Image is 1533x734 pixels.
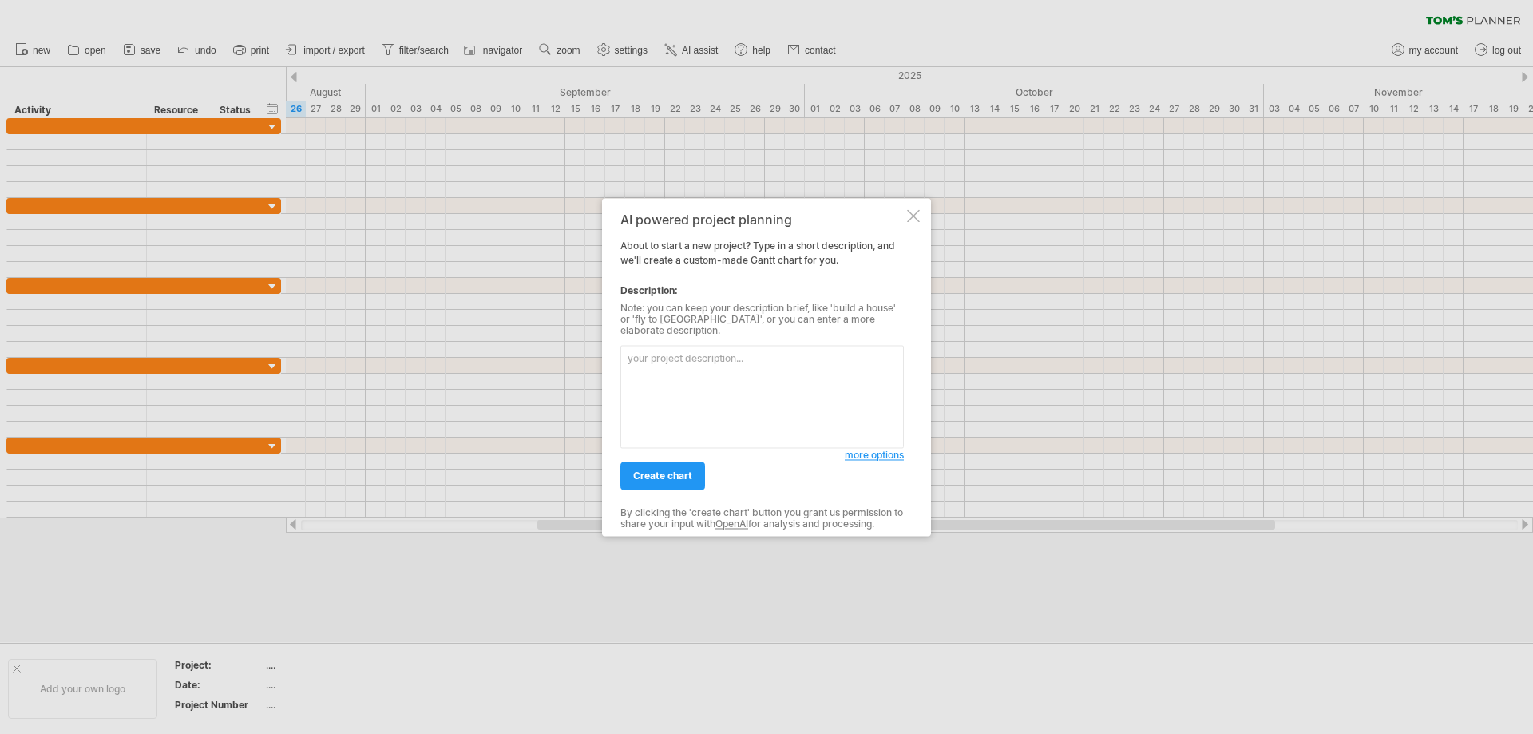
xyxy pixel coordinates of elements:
span: create chart [633,470,692,482]
div: AI powered project planning [620,212,904,227]
div: Description: [620,284,904,298]
div: By clicking the 'create chart' button you grant us permission to share your input with for analys... [620,507,904,530]
div: About to start a new project? Type in a short description, and we'll create a custom-made Gantt c... [620,212,904,522]
a: create chart [620,462,705,490]
span: more options [845,449,904,461]
a: more options [845,448,904,462]
a: OpenAI [715,518,748,530]
div: Note: you can keep your description brief, like 'build a house' or 'fly to [GEOGRAPHIC_DATA]', or... [620,303,904,337]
